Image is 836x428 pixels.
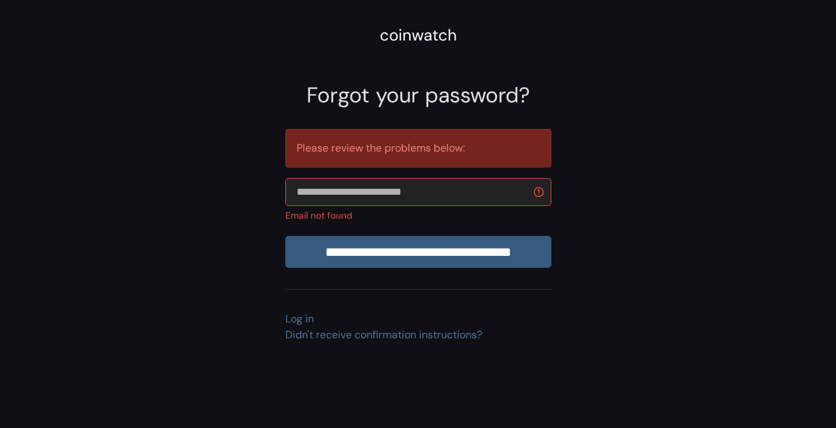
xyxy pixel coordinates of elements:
div: coinwatch [380,23,457,47]
a: Didn't receive confirmation instructions? [285,328,482,342]
div: Email not found [285,209,551,223]
a: Log in [285,312,314,326]
div: Please review the problems below: [285,129,551,167]
a: coinwatch [380,30,457,44]
h2: Forgot your password? [285,82,551,108]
